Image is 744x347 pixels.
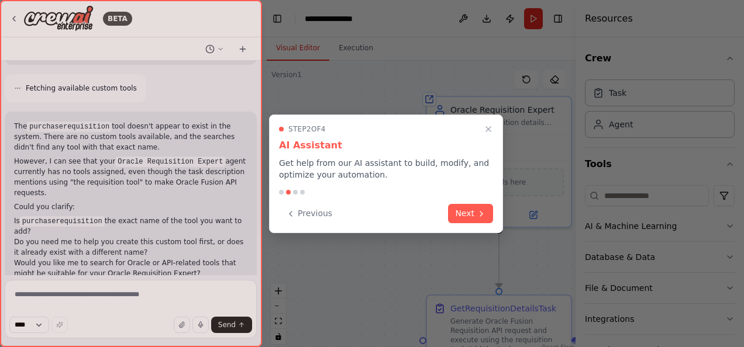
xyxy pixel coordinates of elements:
[279,204,339,223] button: Previous
[481,122,495,136] button: Close walkthrough
[279,138,493,152] h3: AI Assistant
[448,204,493,223] button: Next
[279,157,493,181] p: Get help from our AI assistant to build, modify, and optimize your automation.
[288,124,326,134] span: Step 2 of 4
[269,11,285,27] button: Hide left sidebar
